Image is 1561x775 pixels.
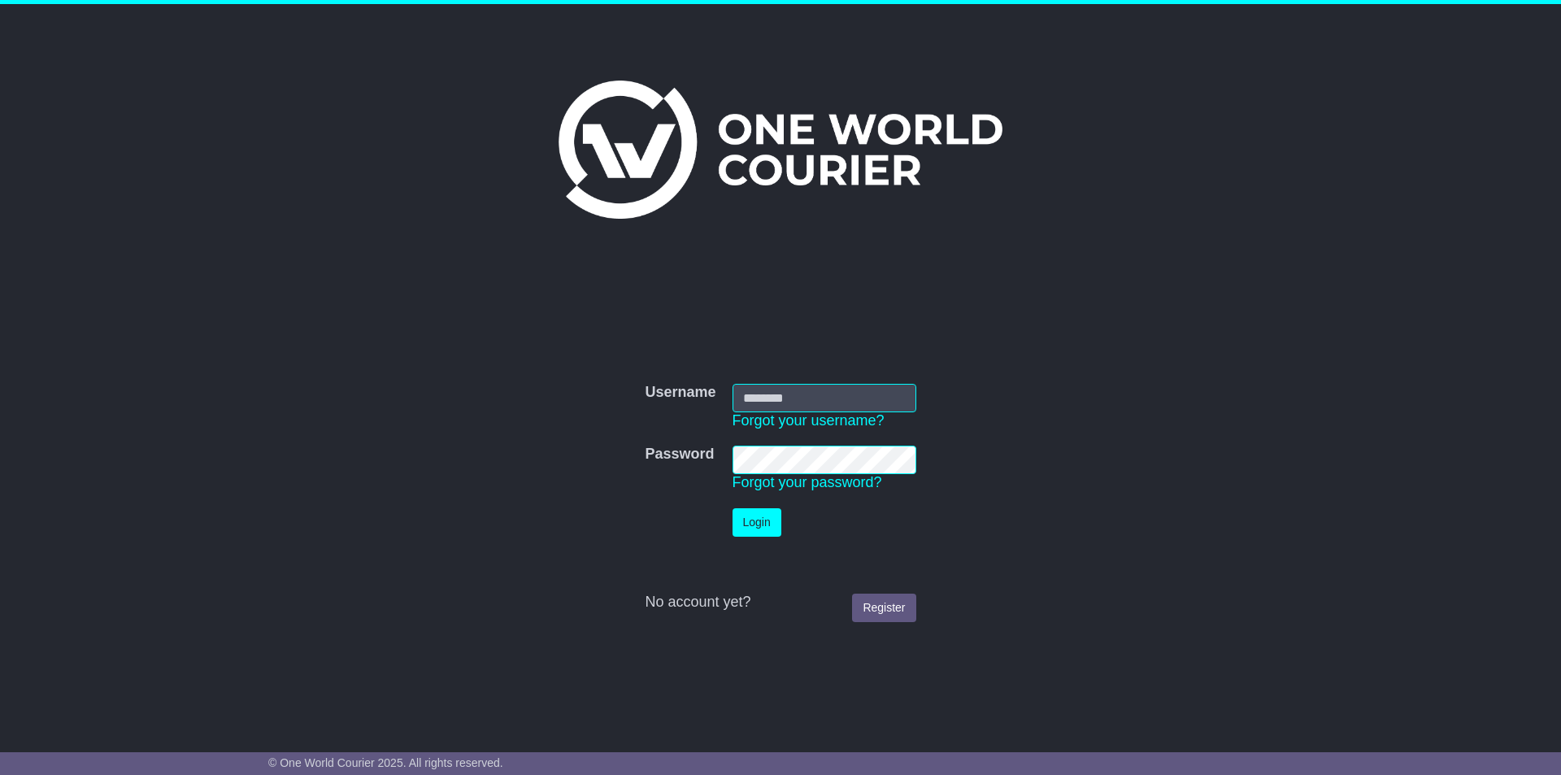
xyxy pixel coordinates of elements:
div: No account yet? [645,594,915,612]
a: Forgot your password? [733,474,882,490]
a: Register [852,594,915,622]
label: Username [645,384,715,402]
img: One World [559,81,1002,219]
label: Password [645,446,714,464]
span: © One World Courier 2025. All rights reserved. [268,756,503,769]
button: Login [733,508,781,537]
a: Forgot your username? [733,412,885,429]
